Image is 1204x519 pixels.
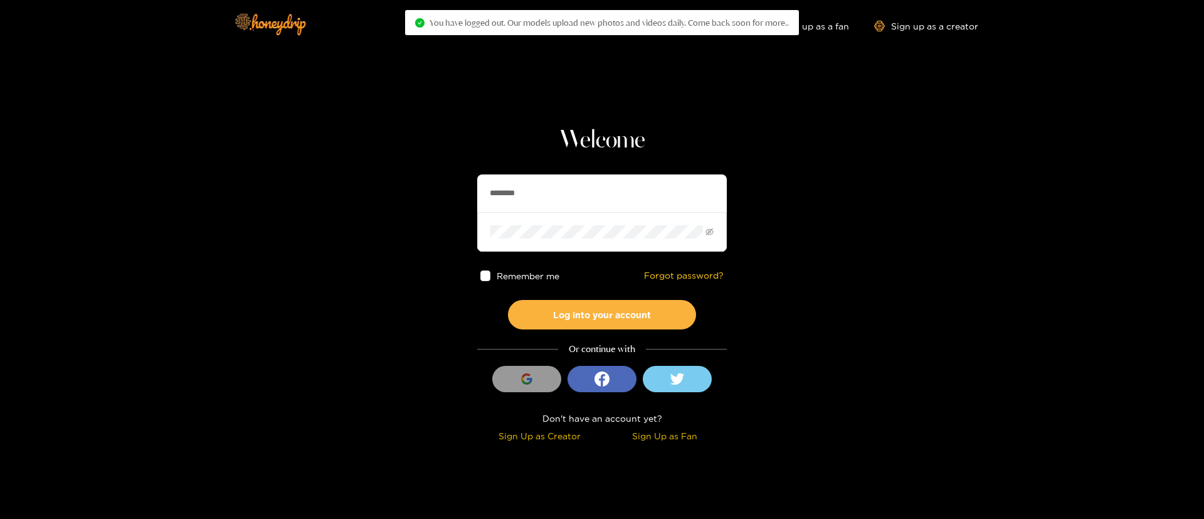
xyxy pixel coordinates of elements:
span: eye-invisible [705,228,714,236]
span: Remember me [497,271,560,281]
div: Sign Up as Fan [605,429,724,443]
a: Sign up as a fan [763,21,849,31]
span: check-circle [415,18,425,28]
h1: Welcome [477,126,727,156]
span: You have logged out. Our models upload new photos and videos daily. Come back soon for more.. [430,18,789,28]
div: Or continue with [477,342,727,356]
button: Log into your account [508,300,696,329]
div: Don't have an account yet? [477,411,727,425]
div: Sign Up as Creator [480,429,599,443]
a: Forgot password? [644,270,724,281]
a: Sign up as a creator [874,21,978,31]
